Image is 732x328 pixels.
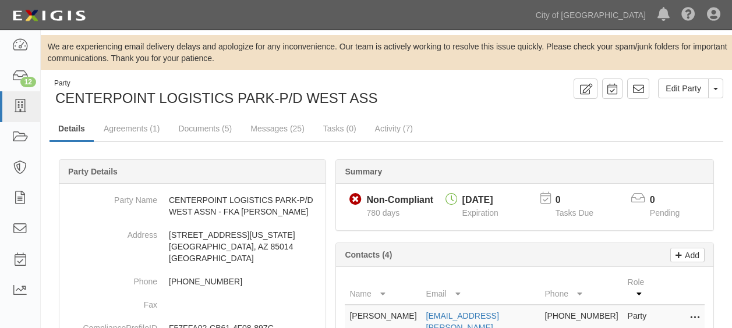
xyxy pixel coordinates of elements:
th: Phone [540,272,623,305]
div: 12 [20,77,36,87]
th: Role [623,272,658,305]
b: Party Details [68,167,118,176]
th: Email [422,272,540,305]
a: Details [49,117,94,142]
p: 0 [556,194,608,207]
dd: CENTERPOINT LOGISTICS PARK-P/D WEST ASSN - FKA [PERSON_NAME] [64,188,321,223]
a: Add [670,248,705,262]
span: Tasks Due [556,208,593,218]
div: We are experiencing email delivery delays and apologize for any inconvenience. Our team is active... [41,41,732,64]
i: Non-Compliant [349,194,362,206]
span: Since 06/30/2023 [366,208,399,218]
div: [DATE] [462,194,498,207]
b: Summary [345,167,382,176]
a: Messages (25) [242,117,313,140]
th: Name [345,272,421,305]
span: CENTERPOINT LOGISTICS PARK-P/D WEST ASSN - FKA [PERSON_NAME] [55,90,546,106]
a: City of [GEOGRAPHIC_DATA] [530,3,652,27]
b: Contacts (4) [345,250,392,259]
div: Party [54,79,546,88]
p: 0 [650,194,694,207]
dd: [PHONE_NUMBER] [64,270,321,293]
a: Agreements (1) [95,117,168,140]
img: logo-5460c22ac91f19d4615b14bd174203de0afe785f0fc80cf4dbbc73dc1793850b.png [9,5,89,26]
a: Edit Party [658,79,709,98]
dt: Address [64,223,157,241]
p: Add [682,248,699,262]
span: Expiration [462,208,498,218]
dt: Fax [64,293,157,311]
a: Tasks (0) [314,117,365,140]
span: Pending [650,208,680,218]
a: Activity (7) [366,117,422,140]
dd: [STREET_ADDRESS][US_STATE] [GEOGRAPHIC_DATA], AZ 85014 [GEOGRAPHIC_DATA] [64,223,321,270]
dt: Party Name [64,188,157,206]
dt: Phone [64,270,157,287]
i: Help Center - Complianz [681,8,695,22]
div: CENTERPOINT LOGISTICS PARK-P/D WEST ASSN - FKA JOHN F LONG [49,79,378,108]
a: Documents (5) [169,117,241,140]
div: Non-Compliant [366,194,433,207]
